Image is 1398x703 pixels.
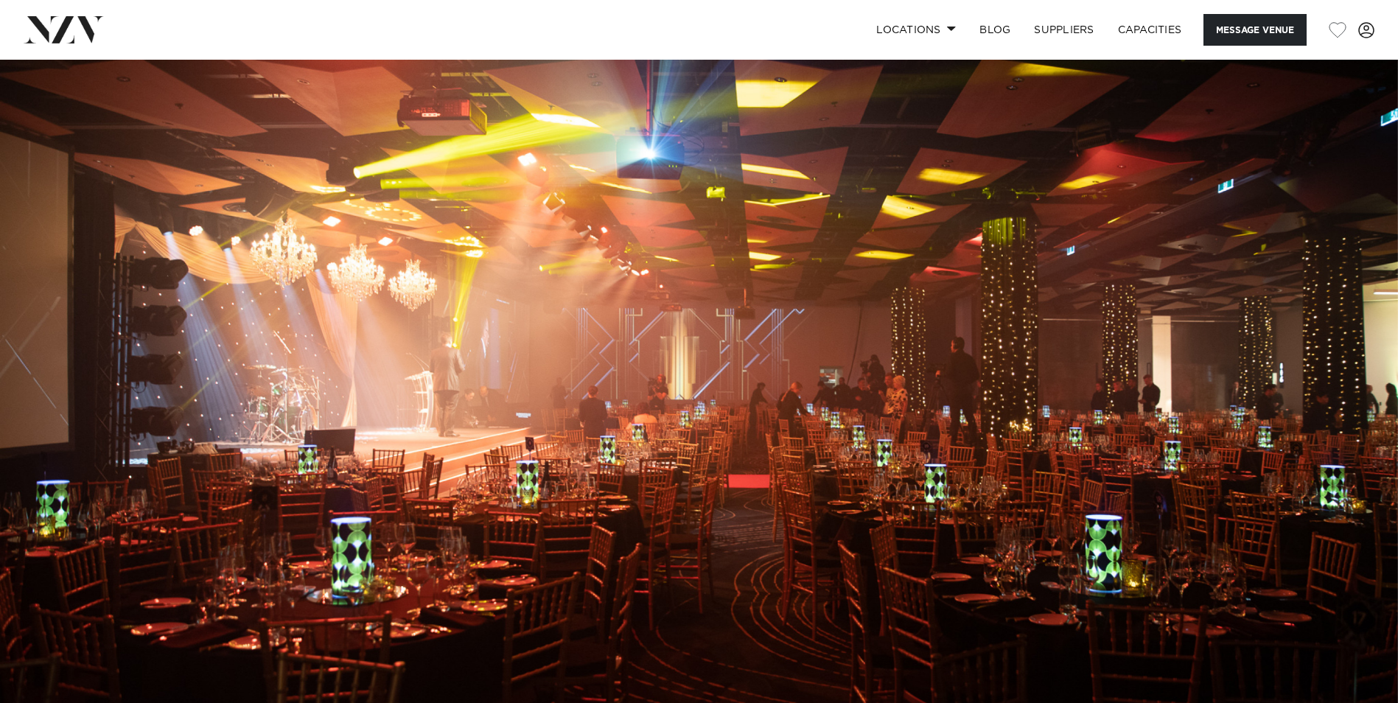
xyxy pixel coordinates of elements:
a: BLOG [968,14,1022,46]
img: nzv-logo.png [24,16,104,43]
button: Message Venue [1203,14,1307,46]
a: Capacities [1106,14,1194,46]
a: SUPPLIERS [1022,14,1105,46]
a: Locations [864,14,968,46]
